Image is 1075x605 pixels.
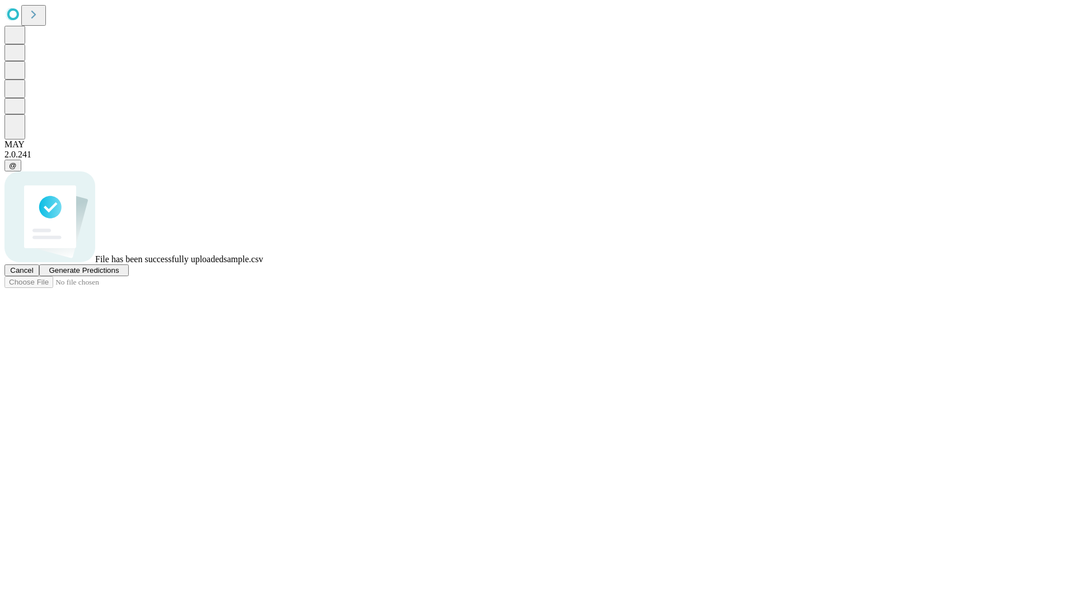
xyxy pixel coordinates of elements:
span: Generate Predictions [49,266,119,274]
div: MAY [4,139,1071,150]
button: Generate Predictions [39,264,129,276]
span: Cancel [10,266,34,274]
button: @ [4,160,21,171]
span: File has been successfully uploaded [95,254,223,264]
span: @ [9,161,17,170]
div: 2.0.241 [4,150,1071,160]
span: sample.csv [223,254,263,264]
button: Cancel [4,264,39,276]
